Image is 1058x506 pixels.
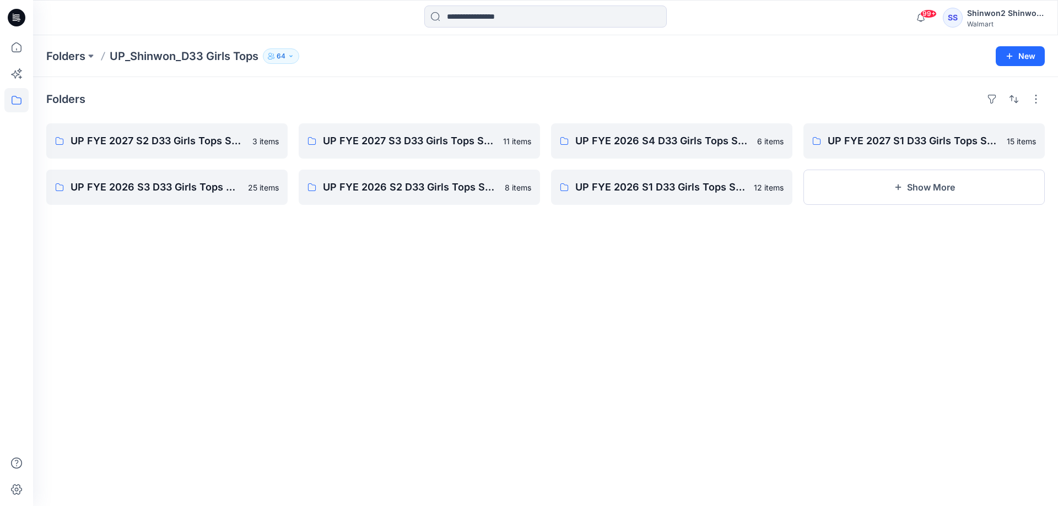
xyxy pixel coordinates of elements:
[263,48,299,64] button: 64
[551,170,792,205] a: UP FYE 2026 S1 D33 Girls Tops Shinwon12 items
[248,182,279,193] p: 25 items
[110,48,258,64] p: UP_Shinwon_D33 Girls Tops
[71,179,241,195] p: UP FYE 2026 S3 D33 Girls Tops Shinwon
[252,135,279,147] p: 3 items
[323,133,496,149] p: UP FYE 2027 S3 D33 Girls Tops Shinwon
[920,9,937,18] span: 99+
[299,170,540,205] a: UP FYE 2026 S2 D33 Girls Tops Shinwon8 items
[1007,135,1036,147] p: 15 items
[803,170,1045,205] button: Show More
[503,135,531,147] p: 11 items
[71,133,246,149] p: UP FYE 2027 S2 D33 Girls Tops Shinwon
[46,123,288,159] a: UP FYE 2027 S2 D33 Girls Tops Shinwon3 items
[575,179,747,195] p: UP FYE 2026 S1 D33 Girls Tops Shinwon
[967,7,1044,20] div: Shinwon2 Shinwon2
[46,170,288,205] a: UP FYE 2026 S3 D33 Girls Tops Shinwon25 items
[996,46,1045,66] button: New
[828,133,1000,149] p: UP FYE 2027 S1 D33 Girls Tops Shinwon
[505,182,531,193] p: 8 items
[943,8,963,28] div: SS
[299,123,540,159] a: UP FYE 2027 S3 D33 Girls Tops Shinwon11 items
[757,135,784,147] p: 6 items
[46,48,85,64] a: Folders
[754,182,784,193] p: 12 items
[575,133,751,149] p: UP FYE 2026 S4 D33 Girls Tops Shinwon
[323,179,498,195] p: UP FYE 2026 S2 D33 Girls Tops Shinwon
[803,123,1045,159] a: UP FYE 2027 S1 D33 Girls Tops Shinwon15 items
[967,20,1044,28] div: Walmart
[46,93,85,106] h4: Folders
[277,50,285,62] p: 64
[551,123,792,159] a: UP FYE 2026 S4 D33 Girls Tops Shinwon6 items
